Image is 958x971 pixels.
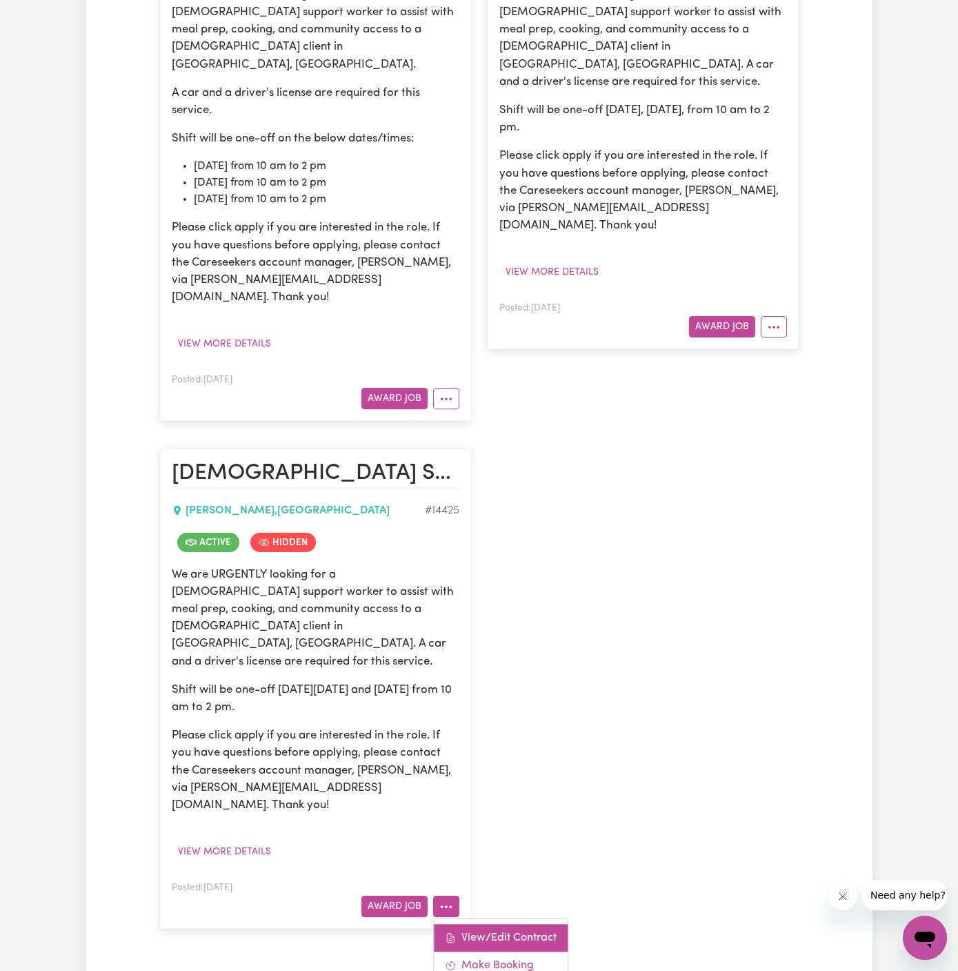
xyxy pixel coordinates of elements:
p: Please click apply if you are interested in the role. If you have questions before applying, plea... [499,147,787,234]
li: [DATE] from 10 am to 2 pm [194,158,459,175]
li: [DATE] from 10 am to 2 pm [194,175,459,191]
p: Please click apply if you are interested in the role. If you have questions before applying, plea... [172,727,459,814]
p: Shift will be one-off on the below dates/times: [172,130,459,147]
p: Shift will be one-off [DATE][DATE] and [DATE] from 10 am to 2 pm. [172,681,459,716]
button: View more details [172,841,277,863]
iframe: Close message [829,883,857,910]
li: [DATE] from 10 am to 2 pm [194,191,459,208]
span: Posted: [DATE] [172,375,232,384]
button: Award Job [689,316,755,337]
p: Please click apply if you are interested in the role. If you have questions before applying, plea... [172,219,459,306]
button: More options [433,388,459,409]
button: View more details [499,262,605,283]
div: [PERSON_NAME] , [GEOGRAPHIC_DATA] [172,502,425,519]
p: A car and a driver's license are required for this service. [172,84,459,119]
iframe: Button to launch messaging window [903,916,947,960]
button: Award Job [361,388,428,409]
span: Job is hidden [250,533,316,552]
button: More options [761,316,787,337]
p: We are URGENTLY looking for a [DEMOGRAPHIC_DATA] support worker to assist with meal prep, cooking... [172,566,459,670]
h2: Female Support Worker Needed ONE OFF On 04/06 Wednesday And 06/06 Friday In Hornsby, NSW [172,460,459,488]
iframe: Message from company [862,880,947,910]
a: View/Edit Contract [434,924,568,952]
span: Job is active [177,533,239,552]
button: More options [433,896,459,917]
div: Job ID #14425 [425,502,459,519]
span: Posted: [DATE] [172,883,232,892]
p: Shift will be one-off [DATE], [DATE], from 10 am to 2 pm. [499,101,787,136]
button: View more details [172,333,277,355]
span: Posted: [DATE] [499,304,560,313]
button: Award Job [361,896,428,917]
